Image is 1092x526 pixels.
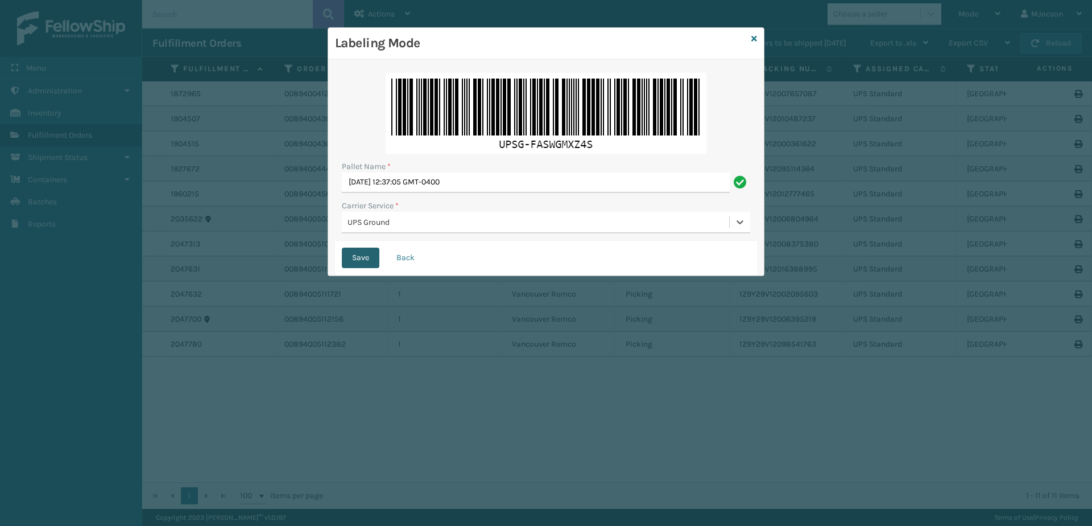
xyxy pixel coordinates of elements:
button: Save [342,248,379,268]
label: Carrier Service [342,200,399,212]
div: UPS Ground [348,216,730,228]
h3: Labeling Mode [335,35,747,52]
img: L0NoMv7A2NdjjMBhQsCE5jBZ23s1AkbACBgBI3BAETChOaCG9baMgBEwAkbACBwmBExoDpO1vVcjYASMgBEwAgcUAROaA2pYb... [386,73,706,154]
button: Back [386,248,425,268]
label: Pallet Name [342,161,391,172]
